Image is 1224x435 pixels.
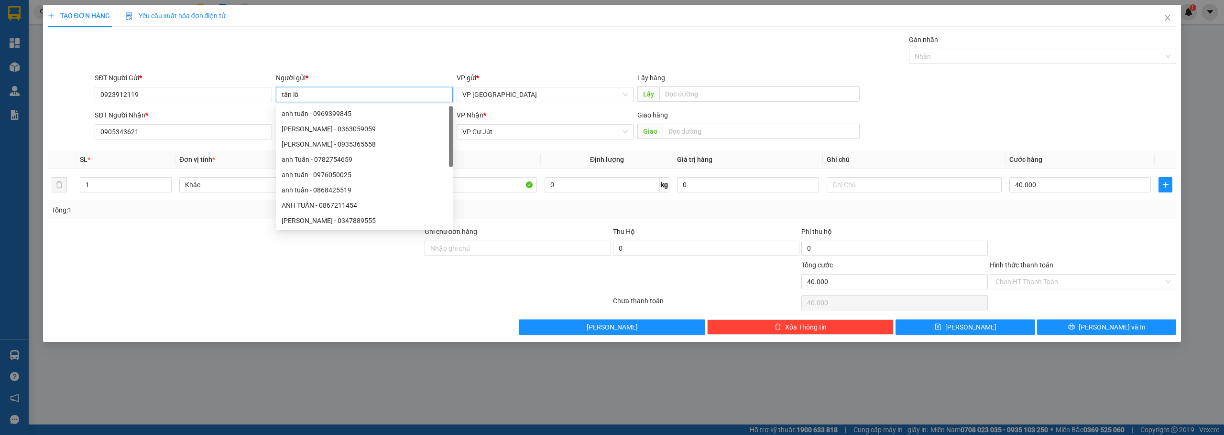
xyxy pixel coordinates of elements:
button: deleteXóa Thông tin [707,319,894,335]
div: [PERSON_NAME] - 0935365658 [282,139,447,149]
span: Định lượng [590,156,624,163]
div: SĐT Người Nhận [95,110,272,120]
span: VP Sài Gòn [462,87,628,102]
div: Anh Tuấn - 0935365658 [276,137,453,152]
input: Dọc đường [663,124,860,139]
span: Đơn vị tính [179,156,215,163]
span: SL [80,156,87,163]
span: Giá trị hàng [677,156,712,163]
span: TẠO ĐƠN HÀNG [48,12,110,20]
div: anh tuấn - 0976050025 [276,167,453,182]
input: 0 [677,177,819,192]
button: plus [1158,177,1172,192]
span: kg [660,177,669,192]
span: Tổng cước [801,261,833,269]
div: ANH TUẤN - 0867211454 [282,200,447,211]
div: Anh Tuấn - 0363059059 [276,121,453,137]
div: [PERSON_NAME] - 0363059059 [282,124,447,134]
div: anh Tuấn - 0782754659 [282,154,447,165]
span: Giao [637,124,663,139]
div: VP gửi [457,73,634,83]
img: logo.jpg [5,5,38,38]
label: Ghi chú đơn hàng [425,228,477,235]
div: SĐT Người Gửi [95,73,272,83]
div: anh tuấn - 0969399845 [282,108,447,119]
div: Chưa thanh toán [612,296,800,312]
span: Cước hàng [1009,156,1042,163]
span: Yêu cầu xuất hóa đơn điện tử [125,12,226,20]
span: [PERSON_NAME] [945,322,996,332]
div: Anh Tuấn Anh - 0347889555 [276,213,453,228]
span: environment [66,53,73,60]
span: [PERSON_NAME] [587,322,638,332]
div: anh tuấn - 0868425519 [282,185,447,195]
label: Gán nhãn [909,36,938,43]
span: save [935,323,941,331]
span: close [1164,14,1171,21]
button: printer[PERSON_NAME] và In [1037,319,1177,335]
span: Xóa Thông tin [785,322,827,332]
div: Tổng: 1 [52,205,472,215]
li: VP VP Cư Jút [66,41,127,51]
input: Ghi chú đơn hàng [425,241,611,256]
button: [PERSON_NAME] [519,319,705,335]
div: anh Tuấn - 0782754659 [276,152,453,167]
th: Ghi chú [823,150,1005,169]
span: delete [775,323,781,331]
input: Ghi Chú [827,177,1002,192]
button: save[PERSON_NAME] [896,319,1035,335]
div: Người gửi [276,73,453,83]
div: anh tuấn - 0868425519 [276,182,453,198]
span: Giao hàng [637,111,668,119]
li: [PERSON_NAME] [5,5,139,23]
span: Khác [185,178,349,192]
img: icon [125,12,133,20]
div: Phí thu hộ [801,226,988,241]
label: Hình thức thanh toán [990,261,1053,269]
span: plus [48,12,55,19]
span: VP Nhận [457,111,483,119]
div: ANH TUẤN - 0867211454 [276,198,453,213]
span: printer [1068,323,1075,331]
li: VP VP [GEOGRAPHIC_DATA] [5,41,66,72]
div: anh tuấn - 0969399845 [276,106,453,121]
button: delete [52,177,67,192]
div: anh tuấn - 0976050025 [282,170,447,180]
button: Close [1154,5,1181,32]
span: Thu Hộ [613,228,635,235]
span: plus [1159,181,1172,189]
span: VP Cư Jút [462,125,628,139]
input: Dọc đường [659,86,860,102]
span: [PERSON_NAME] và In [1079,322,1146,332]
span: Lấy [637,86,659,102]
span: Lấy hàng [637,74,665,82]
div: [PERSON_NAME] - 0347889555 [282,215,447,226]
